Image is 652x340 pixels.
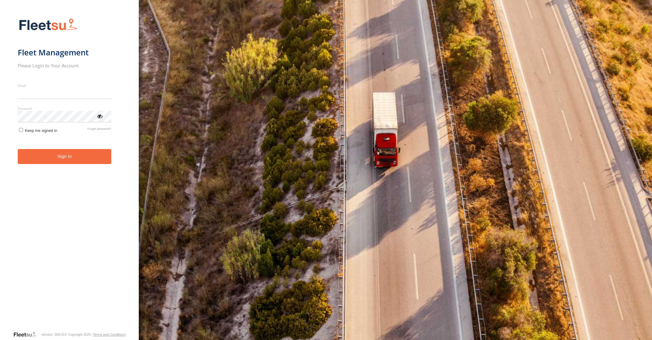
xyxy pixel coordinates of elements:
[65,333,126,336] div: © Copyright 2025 -
[18,15,121,331] form: main
[18,17,79,33] img: Fleetsu
[18,149,112,164] button: Sign in
[19,128,23,132] input: Keep me signed in
[18,106,112,111] label: Password
[18,62,112,69] h2: Please Login to Your Account
[41,333,64,336] div: Version: 308.01
[18,47,112,58] h1: Fleet Management
[25,128,57,133] span: Keep me signed in
[18,83,112,88] label: Email
[87,127,111,133] a: Forgot password?
[13,331,41,338] a: Visit our Website
[97,113,103,119] div: ViewPassword
[93,333,125,336] a: Terms and Conditions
